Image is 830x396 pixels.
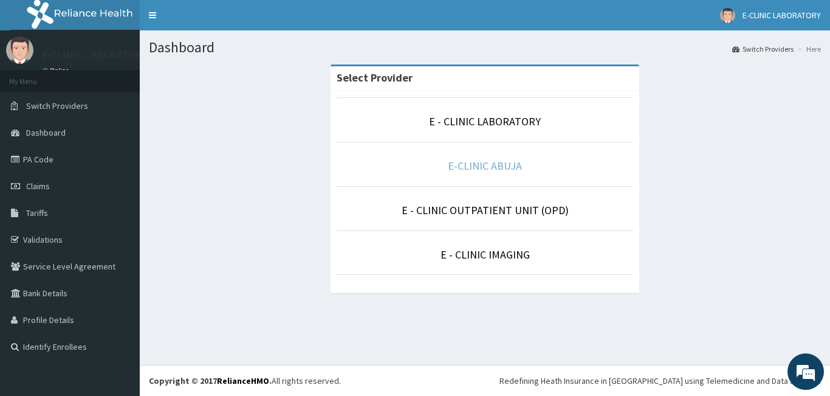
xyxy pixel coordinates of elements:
a: RelianceHMO [217,375,269,386]
strong: Copyright © 2017 . [149,375,272,386]
span: Dashboard [26,127,66,138]
footer: All rights reserved. [140,365,830,396]
a: E - CLINIC OUTPATIENT UNIT (OPD) [402,203,569,217]
span: E-CLINIC LABORATORY [743,10,821,21]
a: E - CLINIC IMAGING [441,248,530,262]
a: Switch Providers [732,44,794,54]
span: Tariffs [26,207,48,218]
p: E-CLINIC LABORATORY [43,49,148,60]
a: Online [43,66,72,75]
div: Redefining Heath Insurance in [GEOGRAPHIC_DATA] using Telemedicine and Data Science! [499,375,821,387]
img: User Image [720,8,735,23]
span: Claims [26,181,50,192]
li: Here [795,44,821,54]
a: E-CLINIC ABUJA [448,159,522,173]
h1: Dashboard [149,40,821,55]
span: Switch Providers [26,100,88,111]
strong: Select Provider [337,71,413,85]
img: User Image [6,36,33,64]
a: E - CLINIC LABORATORY [429,114,541,128]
